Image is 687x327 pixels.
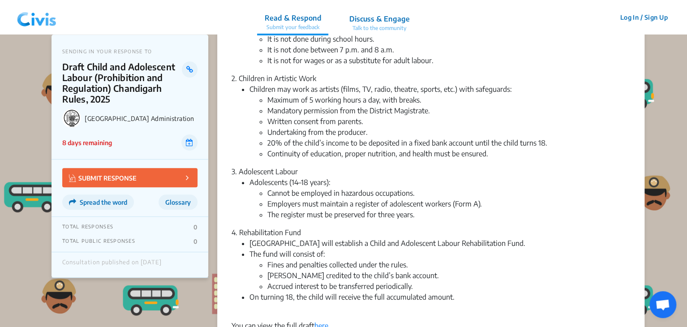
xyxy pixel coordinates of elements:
[62,194,134,210] button: Spread the word
[267,259,630,270] li: Fines and penalties collected under the rules.
[267,138,630,148] li: 20% of the child’s income to be deposited in a fixed bank account until the child turns 18.
[232,73,630,84] div: 2. Children in Artistic Work
[349,13,409,24] p: Discuss & Engage
[267,188,630,198] li: Cannot be employed in hazardous occupations.
[649,291,676,318] div: Open chat
[62,138,112,147] p: 8 days remaining
[69,174,76,182] img: Vector.jpg
[267,281,630,292] li: Accrued interest to be transferred periodically.
[62,61,182,104] p: Draft Child and Adolescent Labour (Prohibition and Regulation) Chandigarh Rules, 2025
[264,13,321,23] p: Read & Respond
[614,10,674,24] button: Log In / Sign Up
[267,34,630,44] li: It is not done during school hours.
[13,4,60,31] img: navlogo.png
[62,238,135,245] p: TOTAL PUBLIC RESPONSES
[267,209,630,220] li: The register must be preserved for three years.
[85,115,198,122] p: [GEOGRAPHIC_DATA] Administration
[62,109,81,128] img: Chandigarh Administration logo
[193,224,198,231] p: 0
[80,198,127,206] span: Spread the word
[249,84,630,159] li: Children may work as artists (films, TV, radio, theatre, sports, etc.) with safeguards:
[249,292,630,313] li: On turning 18, the child will receive the full accumulated amount.
[249,238,630,249] li: [GEOGRAPHIC_DATA] will establish a Child and Adolescent Labour Rehabilitation Fund.
[264,23,321,31] p: Submit your feedback
[249,249,630,292] li: The fund will consist of:
[193,238,198,245] p: 0
[249,177,630,220] li: Adolescents (14–18 years):
[267,105,630,116] li: Mandatory permission from the District Magistrate.
[69,172,137,183] p: SUBMIT RESPONSE
[62,48,198,54] p: SENDING IN YOUR RESPONSE TO
[232,227,630,238] div: 4. Rehabilitation Fund
[159,194,198,210] button: Glossary
[165,198,191,206] span: Glossary
[267,116,630,127] li: Written consent from parents.
[62,168,198,187] button: SUBMIT RESPONSE
[267,148,630,159] li: Continuity of education, proper nutrition, and health must be ensured.
[267,55,630,66] li: It is not for wages or as a substitute for adult labour.
[62,259,162,271] div: Consultation published on [DATE]
[232,166,630,177] div: 3. Adolescent Labour
[349,24,409,32] p: Talk to the community
[267,198,630,209] li: Employers must maintain a register of adolescent workers (Form A).
[267,95,630,105] li: Maximum of 5 working hours a day, with breaks.
[267,44,630,55] li: It is not done between 7 p.m. and 8 a.m.
[267,127,630,138] li: Undertaking from the producer.
[267,270,630,281] li: [PERSON_NAME] credited to the child’s bank account.
[62,224,113,231] p: TOTAL RESPONSES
